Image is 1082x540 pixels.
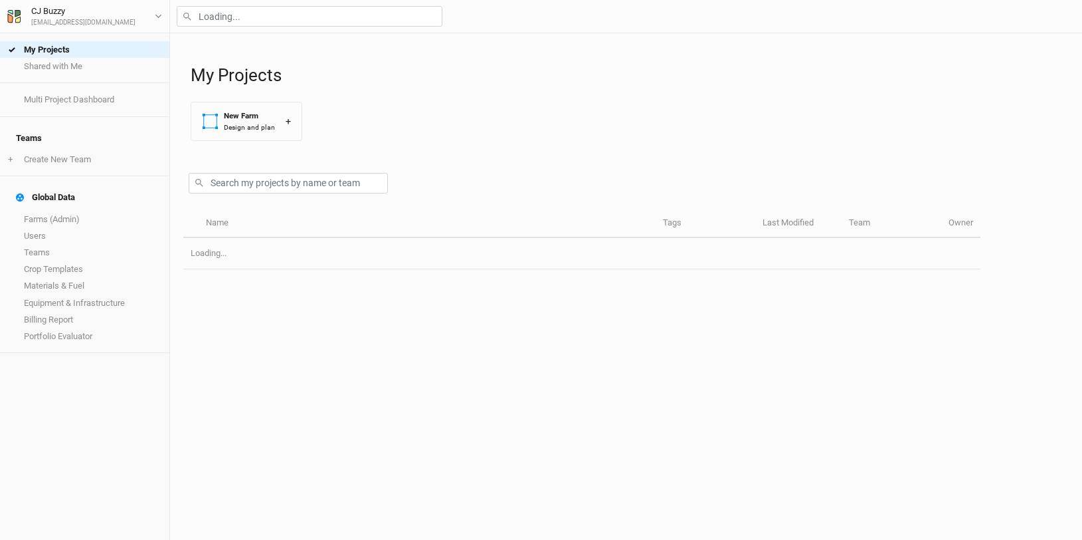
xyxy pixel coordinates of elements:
div: Design and plan [224,122,275,132]
h4: Teams [8,125,161,152]
button: CJ Buzzy[EMAIL_ADDRESS][DOMAIN_NAME] [7,4,163,28]
td: Loading... [183,238,980,269]
h1: My Projects [191,65,1069,86]
div: CJ Buzzy [31,5,135,18]
button: New FarmDesign and plan+ [191,102,302,141]
th: Tags [656,209,755,238]
th: Team [842,209,941,238]
th: Owner [941,209,980,238]
div: Global Data [16,192,75,203]
th: Last Modified [755,209,842,238]
div: New Farm [224,110,275,122]
div: + [286,114,291,128]
span: + [8,154,13,165]
th: Name [198,209,655,238]
div: [EMAIL_ADDRESS][DOMAIN_NAME] [31,18,135,28]
input: Search my projects by name or team [189,173,388,194]
input: Loading... [177,6,442,27]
